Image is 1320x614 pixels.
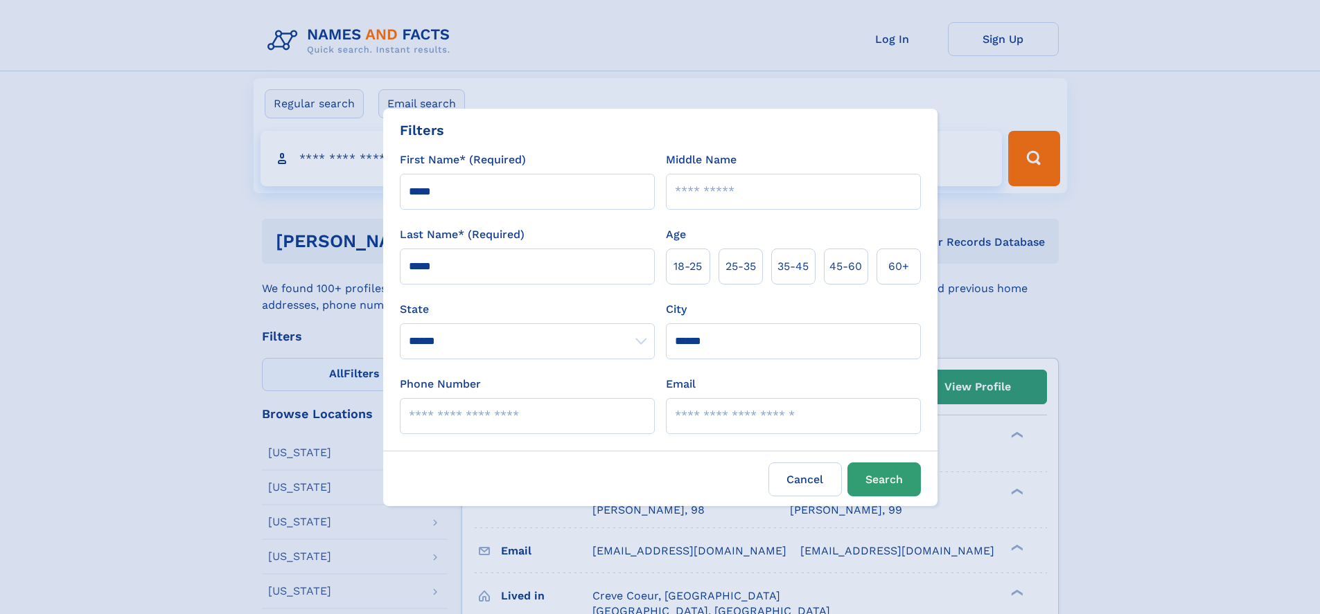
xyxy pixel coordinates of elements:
label: First Name* (Required) [400,152,526,168]
button: Search [847,462,921,496]
label: Cancel [768,462,842,496]
span: 35‑45 [777,258,809,275]
label: City [666,301,687,318]
div: Filters [400,120,444,141]
label: Age [666,226,686,243]
label: Middle Name [666,152,737,168]
span: 18‑25 [674,258,702,275]
label: Email [666,376,696,392]
label: Last Name* (Required) [400,226,525,243]
span: 45‑60 [829,258,862,275]
label: State [400,301,655,318]
label: Phone Number [400,376,481,392]
span: 60+ [888,258,909,275]
span: 25‑35 [725,258,756,275]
